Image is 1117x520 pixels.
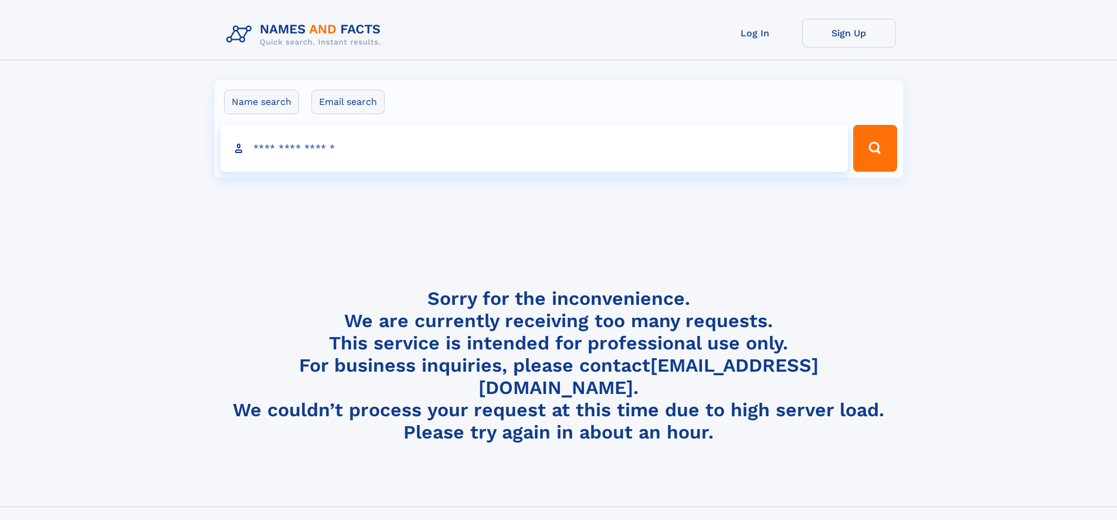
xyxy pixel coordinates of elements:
[222,19,391,50] img: Logo Names and Facts
[853,125,897,172] button: Search Button
[220,125,848,172] input: search input
[311,90,385,114] label: Email search
[224,90,299,114] label: Name search
[708,19,802,47] a: Log In
[802,19,896,47] a: Sign Up
[478,354,819,399] a: [EMAIL_ADDRESS][DOMAIN_NAME]
[222,287,896,444] h4: Sorry for the inconvenience. We are currently receiving too many requests. This service is intend...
